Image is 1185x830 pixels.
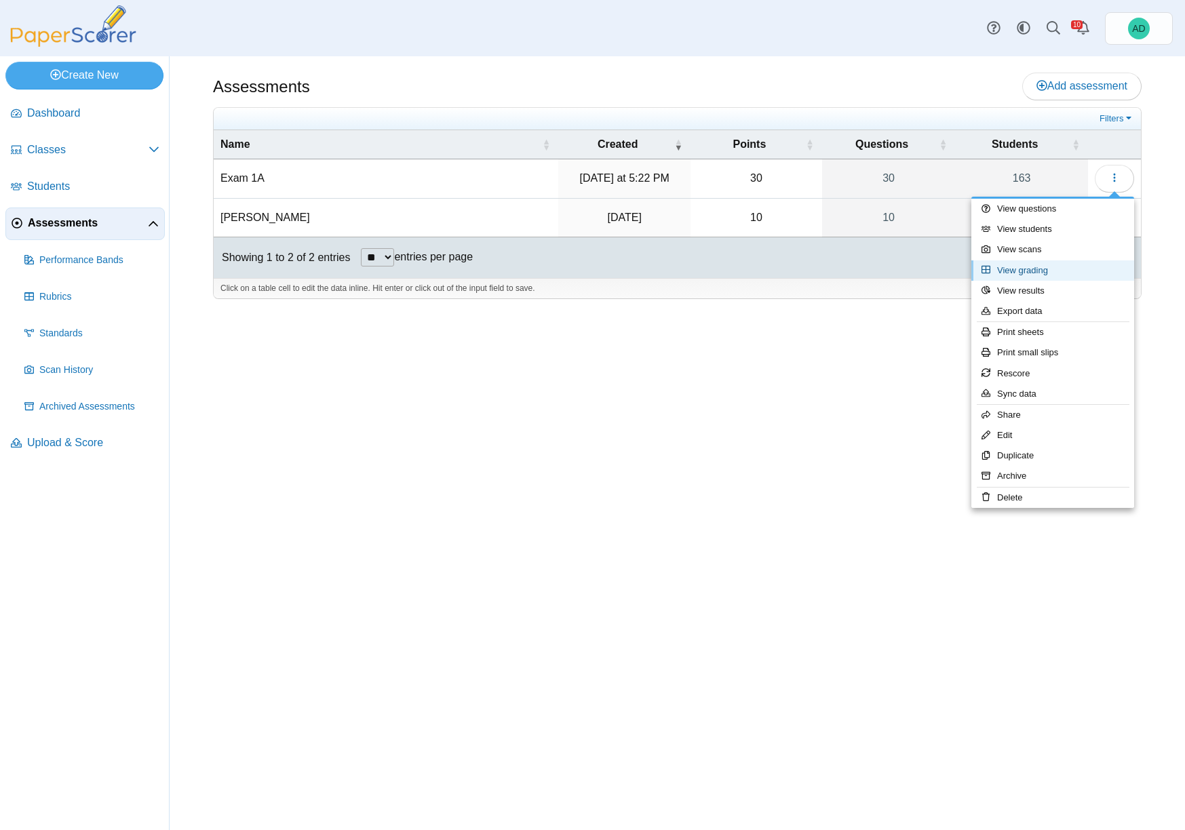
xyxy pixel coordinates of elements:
[5,62,163,89] a: Create New
[955,199,1088,237] a: 3
[1022,73,1142,100] a: Add assessment
[214,237,350,278] div: Showing 1 to 2 of 2 entries
[214,159,558,198] td: Exam 1A
[1072,130,1080,159] span: Students : Activate to sort
[39,254,159,267] span: Performance Bands
[39,327,159,340] span: Standards
[955,159,1088,197] a: 163
[214,278,1141,298] div: Click on a table cell to edit the data inline. Hit enter or click out of the input field to save.
[28,216,148,231] span: Assessments
[607,212,641,223] time: Aug 14, 2025 at 3:53 PM
[19,354,165,387] a: Scan History
[39,363,159,377] span: Scan History
[5,98,165,130] a: Dashboard
[19,244,165,277] a: Performance Bands
[822,199,956,237] a: 10
[971,199,1134,219] a: View questions
[5,37,141,49] a: PaperScorer
[971,363,1134,384] a: Rescore
[691,199,822,237] td: 10
[5,134,165,167] a: Classes
[971,219,1134,239] a: View students
[27,179,159,194] span: Students
[5,5,141,47] img: PaperScorer
[806,130,814,159] span: Points : Activate to sort
[822,159,956,197] a: 30
[939,130,947,159] span: Questions : Activate to sort
[1096,112,1138,125] a: Filters
[971,446,1134,466] a: Duplicate
[213,75,310,98] h1: Assessments
[971,466,1134,486] a: Archive
[855,138,908,150] span: Questions
[992,138,1038,150] span: Students
[1068,14,1098,43] a: Alerts
[971,239,1134,260] a: View scans
[971,384,1134,404] a: Sync data
[971,342,1134,363] a: Print small slips
[598,138,638,150] span: Created
[1036,80,1127,92] span: Add assessment
[394,251,473,262] label: entries per page
[5,427,165,460] a: Upload & Score
[971,322,1134,342] a: Print sheets
[542,130,550,159] span: Name : Activate to sort
[19,281,165,313] a: Rubrics
[19,317,165,350] a: Standards
[691,159,822,198] td: 30
[1132,24,1145,33] span: Andrew Doust
[5,171,165,203] a: Students
[19,391,165,423] a: Archived Assessments
[214,199,558,237] td: [PERSON_NAME]
[971,260,1134,281] a: View grading
[971,301,1134,321] a: Export data
[5,207,165,240] a: Assessments
[27,106,159,121] span: Dashboard
[580,172,669,184] time: Sep 8, 2025 at 5:22 PM
[39,290,159,304] span: Rubrics
[733,138,766,150] span: Points
[1105,12,1173,45] a: Andrew Doust
[1128,18,1150,39] span: Andrew Doust
[39,400,159,414] span: Archived Assessments
[971,425,1134,446] a: Edit
[220,138,250,150] span: Name
[971,281,1134,301] a: View results
[674,130,682,159] span: Created : Activate to remove sorting
[971,488,1134,508] a: Delete
[971,405,1134,425] a: Share
[27,435,159,450] span: Upload & Score
[27,142,149,157] span: Classes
